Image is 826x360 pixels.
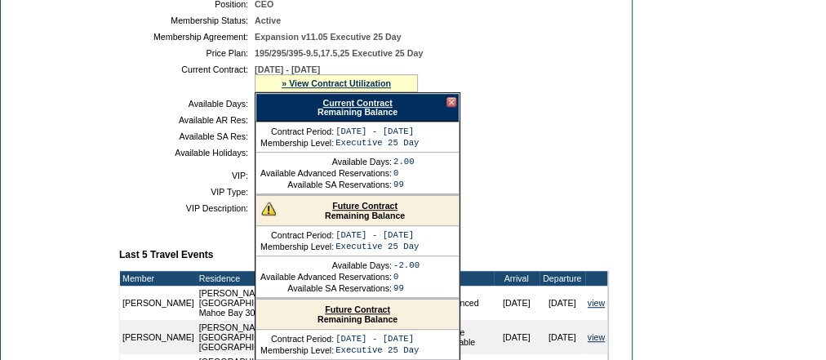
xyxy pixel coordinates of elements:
[126,16,248,25] td: Membership Status:
[260,260,392,270] td: Available Days:
[120,271,197,286] td: Member
[325,304,390,314] a: Future Contract
[126,32,248,42] td: Membership Agreement:
[335,127,419,136] td: [DATE] - [DATE]
[393,168,415,178] td: 0
[393,157,415,167] td: 2.00
[255,48,423,58] span: 195/295/395-9.5,17.5,25 Executive 25 Day
[260,334,334,344] td: Contract Period:
[437,271,494,286] td: Type
[494,320,540,354] td: [DATE]
[335,345,419,355] td: Executive 25 Day
[255,16,281,25] span: Active
[282,78,391,88] a: » View Contract Utilization
[322,98,392,108] a: Current Contract
[120,320,197,354] td: [PERSON_NAME]
[393,260,420,270] td: -2.00
[126,48,248,58] td: Price Plan:
[335,138,419,148] td: Executive 25 Day
[255,93,460,122] div: Remaining Balance
[255,32,401,42] span: Expansion v11.05 Executive 25 Day
[260,230,334,240] td: Contract Period:
[260,242,334,251] td: Membership Level:
[540,320,585,354] td: [DATE]
[335,334,419,344] td: [DATE] - [DATE]
[588,332,605,342] a: view
[260,283,392,293] td: Available SA Reservations:
[126,115,248,125] td: Available AR Res:
[260,127,334,136] td: Contract Period:
[255,64,320,74] span: [DATE] - [DATE]
[197,320,437,354] td: [PERSON_NAME], B.V.I. - [GEOGRAPHIC_DATA] [GEOGRAPHIC_DATA][PERSON_NAME] [GEOGRAPHIC_DATA] 305
[126,148,248,158] td: Available Holidays:
[256,300,459,330] div: Remaining Balance
[260,138,334,148] td: Membership Level:
[393,180,415,189] td: 99
[126,171,248,180] td: VIP:
[126,64,248,92] td: Current Contract:
[588,298,605,308] a: view
[126,203,248,213] td: VIP Description:
[119,249,213,260] b: Last 5 Travel Events
[335,230,419,240] td: [DATE] - [DATE]
[197,286,437,320] td: [PERSON_NAME], B.V.I. - [GEOGRAPHIC_DATA] [GEOGRAPHIC_DATA][PERSON_NAME] Mahoe Bay 302
[393,283,420,293] td: 99
[260,168,392,178] td: Available Advanced Reservations:
[332,201,397,211] a: Future Contract
[494,271,540,286] td: Arrival
[260,345,334,355] td: Membership Level:
[126,131,248,141] td: Available SA Res:
[260,157,392,167] td: Available Days:
[260,272,392,282] td: Available Advanced Reservations:
[437,286,494,320] td: Advanced
[126,99,248,109] td: Available Days:
[335,242,419,251] td: Executive 25 Day
[393,272,420,282] td: 0
[261,201,276,216] img: There are insufficient days and/or tokens to cover this reservation
[256,196,459,226] div: Remaining Balance
[494,286,540,320] td: [DATE]
[126,187,248,197] td: VIP Type:
[260,180,392,189] td: Available SA Reservations:
[437,320,494,354] td: Space Available
[120,286,197,320] td: [PERSON_NAME]
[540,286,585,320] td: [DATE]
[540,271,585,286] td: Departure
[197,271,437,286] td: Residence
